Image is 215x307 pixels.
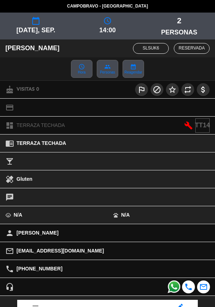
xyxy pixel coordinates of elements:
[199,283,208,291] i: mail_outline
[16,121,65,129] span: TERRAZA TECHADA
[184,283,193,291] i: local_phone
[133,43,169,54] span: SlsUK6
[168,85,177,94] i: star_border
[153,85,161,94] i: block
[5,85,14,94] i: cake
[100,71,115,74] span: Personas
[5,212,11,218] i: child_care
[14,211,22,219] span: N/A
[16,229,58,237] span: [PERSON_NAME]
[5,193,14,202] i: chat
[16,85,39,94] span: Visitas 0
[143,14,215,27] span: 2
[183,85,192,94] i: repeat
[16,175,32,184] span: Gluten
[103,16,112,25] i: query_builder
[71,60,92,78] button: access_timeHora
[174,43,210,54] span: RESERVADA
[124,71,142,74] span: Reagendar
[16,247,104,255] span: [EMAIL_ADDRESS][DOMAIN_NAME]
[5,121,14,130] i: dashboard
[5,247,14,255] i: mail_outline
[5,175,14,184] i: healing
[5,265,14,273] i: local_phone
[123,60,144,78] button: calendar_monthReagendar
[121,211,130,219] span: N/A
[5,229,14,237] i: person
[199,85,207,94] i: attach_money
[5,283,14,291] i: headset_mic
[130,63,137,70] i: calendar_month
[72,25,143,36] span: 14:00
[16,265,62,273] span: [PHONE_NUMBER]
[78,63,85,70] i: access_time
[184,121,193,130] i: build
[5,157,14,166] i: local_bar
[32,16,40,25] i: calendar_today
[97,60,118,78] button: peoplePersonas
[16,139,66,147] span: TERRAZA TECHADA
[137,85,146,94] i: outlined_flag
[195,118,210,133] span: TT14
[78,71,86,74] span: Hora
[143,27,215,38] span: personas
[104,63,111,70] i: people
[5,103,14,112] i: credit_card
[5,139,14,148] i: chrome_reader_mode
[113,212,119,218] i: pets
